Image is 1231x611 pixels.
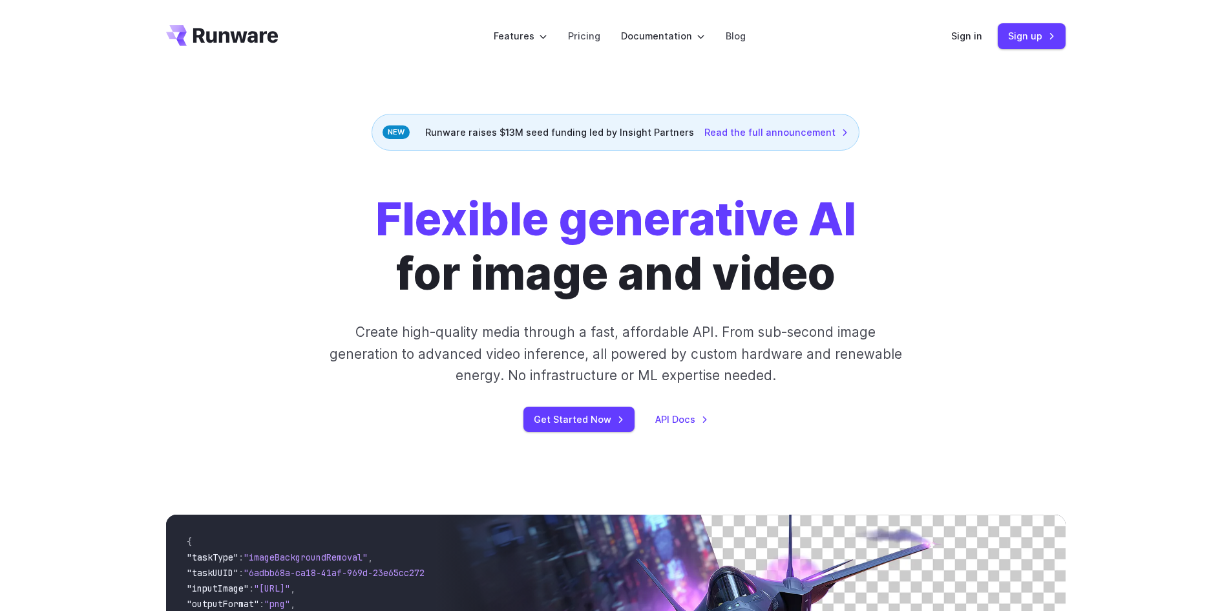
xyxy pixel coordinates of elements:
[290,598,295,610] span: ,
[187,598,259,610] span: "outputFormat"
[368,552,373,563] span: ,
[187,552,238,563] span: "taskType"
[244,567,440,579] span: "6adbb68a-ca18-41af-969d-23e65cc2729c"
[290,583,295,594] span: ,
[568,28,600,43] a: Pricing
[259,598,264,610] span: :
[523,407,635,432] a: Get Started Now
[375,191,856,246] strong: Flexible generative AI
[187,567,238,579] span: "taskUUID"
[372,114,859,151] div: Runware raises $13M seed funding led by Insight Partners
[726,28,746,43] a: Blog
[166,25,279,46] a: Go to /
[655,412,708,427] a: API Docs
[494,28,547,43] label: Features
[244,552,368,563] span: "imageBackgroundRemoval"
[951,28,982,43] a: Sign in
[238,552,244,563] span: :
[704,125,848,140] a: Read the full announcement
[998,23,1066,48] a: Sign up
[238,567,244,579] span: :
[254,583,290,594] span: "[URL]"
[264,598,290,610] span: "png"
[328,321,903,386] p: Create high-quality media through a fast, affordable API. From sub-second image generation to adv...
[375,192,856,301] h1: for image and video
[249,583,254,594] span: :
[187,583,249,594] span: "inputImage"
[621,28,705,43] label: Documentation
[187,536,192,548] span: {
